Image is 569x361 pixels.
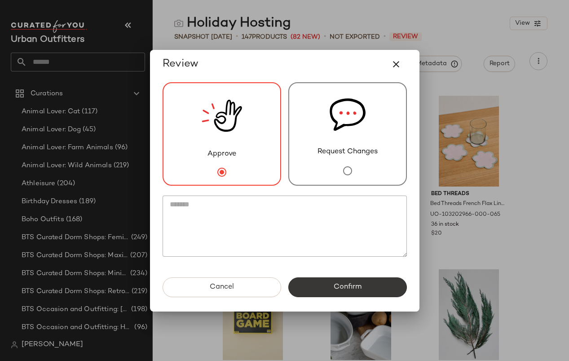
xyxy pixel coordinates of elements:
[207,149,236,160] span: Approve
[202,83,242,149] img: review_new_snapshot.RGmwQ69l.svg
[318,147,378,157] span: Request Changes
[163,277,281,297] button: Cancel
[330,83,366,147] img: svg%3e
[163,57,198,71] span: Review
[209,283,234,291] span: Cancel
[288,277,407,297] button: Confirm
[333,283,362,291] span: Confirm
